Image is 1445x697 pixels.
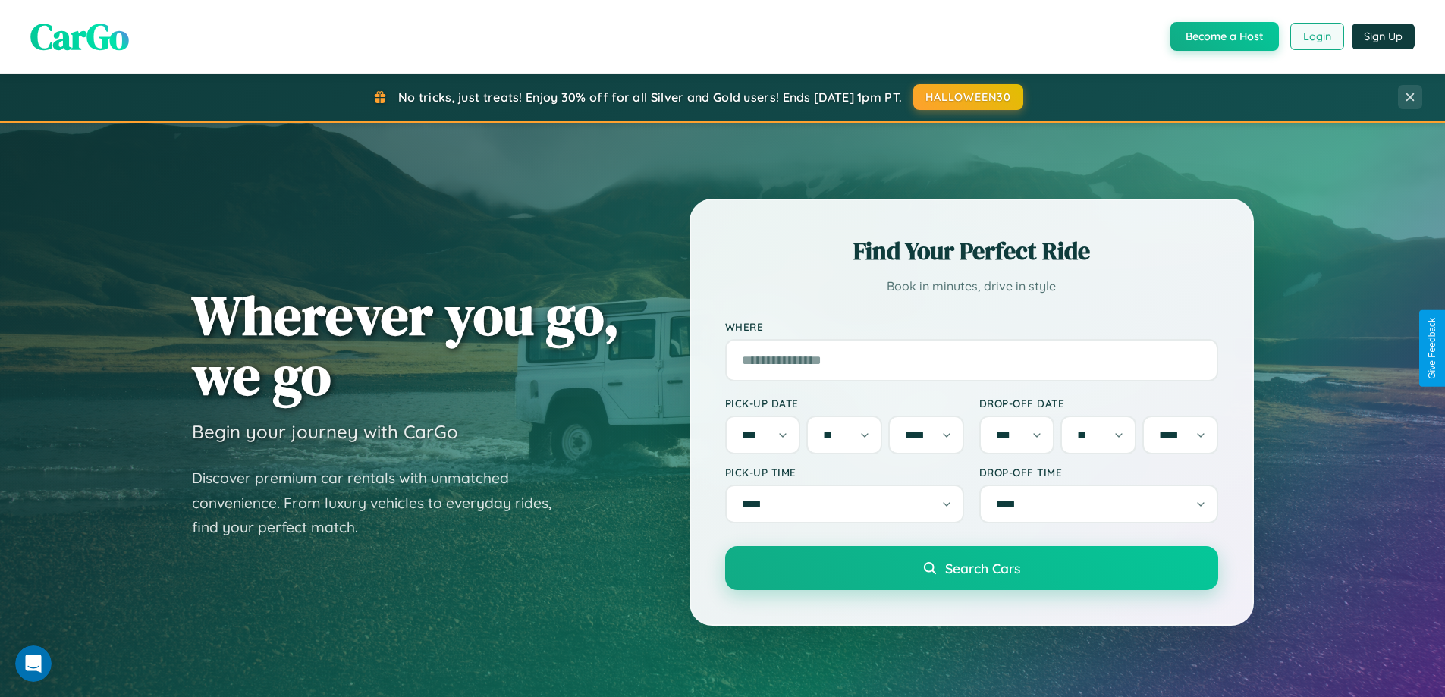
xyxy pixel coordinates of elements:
[192,285,620,405] h1: Wherever you go, we go
[725,466,964,479] label: Pick-up Time
[979,397,1218,410] label: Drop-off Date
[725,397,964,410] label: Pick-up Date
[913,84,1023,110] button: HALLOWEEN30
[398,89,902,105] span: No tricks, just treats! Enjoy 30% off for all Silver and Gold users! Ends [DATE] 1pm PT.
[1427,318,1437,379] div: Give Feedback
[945,560,1020,576] span: Search Cars
[979,466,1218,479] label: Drop-off Time
[725,234,1218,268] h2: Find Your Perfect Ride
[1352,24,1415,49] button: Sign Up
[192,466,571,540] p: Discover premium car rentals with unmatched convenience. From luxury vehicles to everyday rides, ...
[725,275,1218,297] p: Book in minutes, drive in style
[725,320,1218,333] label: Where
[30,11,129,61] span: CarGo
[1290,23,1344,50] button: Login
[725,546,1218,590] button: Search Cars
[192,420,458,443] h3: Begin your journey with CarGo
[15,645,52,682] iframe: Intercom live chat
[1170,22,1279,51] button: Become a Host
